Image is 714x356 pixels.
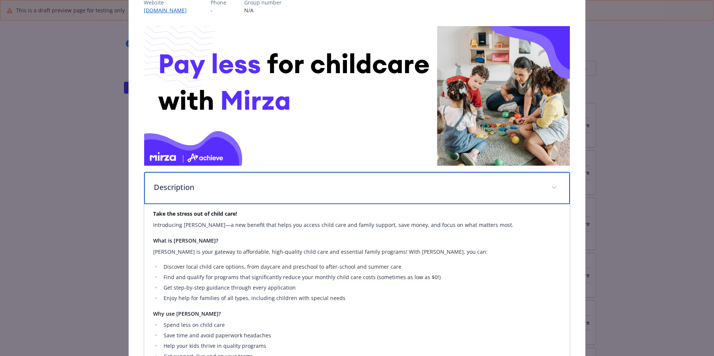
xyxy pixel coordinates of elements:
[211,6,226,14] p: -
[161,262,561,271] li: Discover local child care options, from daycare and preschool to after-school and summer care
[161,341,561,350] li: Help your kids thrive in quality programs
[144,7,193,14] a: [DOMAIN_NAME]
[153,210,237,217] strong: Take the stress out of child care!
[144,172,570,204] div: Description
[154,182,542,193] p: Description
[153,221,561,229] p: Introducing [PERSON_NAME]—a new benefit that helps you access child care and family support, save...
[144,26,570,166] img: banner
[161,321,561,330] li: Spend less on child care
[161,294,561,303] li: Enjoy help for families of all types, including children with special needs
[161,273,561,282] li: Find and qualify for programs that significantly reduce your monthly child care costs (sometimes ...
[161,331,561,340] li: Save time and avoid paperwork headaches
[161,283,561,292] li: Get step-by-step guidance through every application
[244,6,282,14] p: N/A
[153,247,561,256] p: [PERSON_NAME] is your gateway to affordable, high-quality child care and essential family program...
[153,237,561,244] h4: What is [PERSON_NAME]?
[153,310,561,318] h4: Why use [PERSON_NAME]?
